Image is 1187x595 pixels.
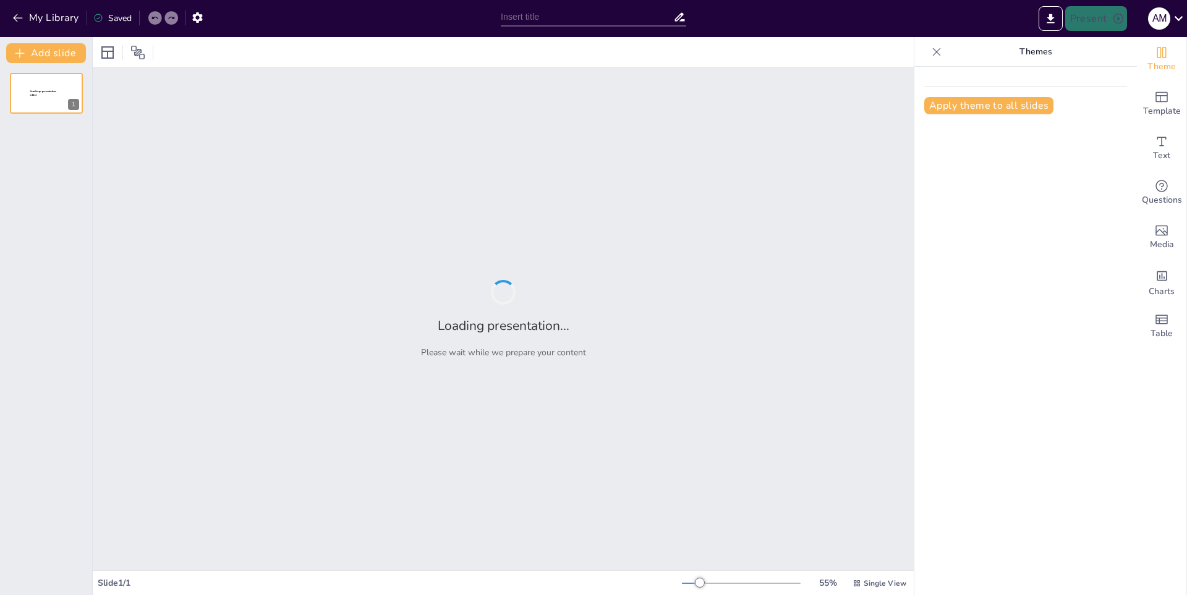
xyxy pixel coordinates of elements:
button: Apply theme to all slides [924,97,1053,114]
button: Present [1065,6,1127,31]
button: Add slide [6,43,86,63]
div: Add images, graphics, shapes or video [1137,215,1186,260]
div: a m [1148,7,1170,30]
div: Layout [98,43,117,62]
div: Add a table [1137,304,1186,348]
span: Questions [1142,193,1182,207]
span: Position [130,45,145,60]
div: Add text boxes [1137,126,1186,171]
span: Sendsteps presentation editor [30,90,56,97]
div: Add ready made slides [1137,82,1186,126]
input: Insert title [501,8,673,26]
span: Charts [1149,285,1175,298]
div: Change the overall theme [1137,37,1186,82]
div: Get real-time input from your audience [1137,171,1186,215]
span: Theme [1147,60,1176,74]
p: Themes [947,37,1125,67]
button: My Library [9,8,84,28]
span: Table [1151,327,1173,340]
div: 55 % [813,577,843,589]
div: Slide 1 / 1 [98,577,682,589]
p: Please wait while we prepare your content [421,347,586,358]
div: Saved [93,12,132,24]
div: 1 [10,73,83,114]
span: Media [1150,238,1174,251]
span: Template [1143,104,1181,118]
button: Export to PowerPoint [1039,6,1063,31]
span: Text [1153,149,1170,162]
div: 1 [68,99,79,110]
h2: Loading presentation... [438,317,569,334]
div: Add charts and graphs [1137,260,1186,304]
button: a m [1148,6,1170,31]
span: Single View [864,578,906,588]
